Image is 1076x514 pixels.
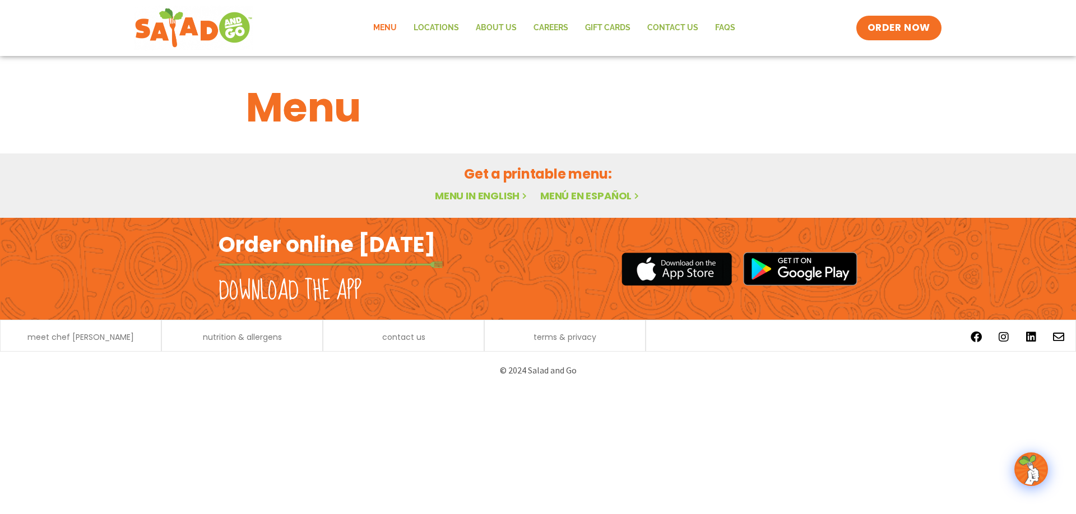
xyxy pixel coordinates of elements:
img: appstore [622,251,732,287]
span: ORDER NOW [868,21,930,35]
h2: Order online [DATE] [219,231,435,258]
a: FAQs [707,15,744,41]
a: contact us [382,333,425,341]
a: GIFT CARDS [577,15,639,41]
img: new-SAG-logo-768×292 [134,6,253,50]
a: meet chef [PERSON_NAME] [27,333,134,341]
a: Menu in English [435,189,529,203]
h2: Get a printable menu: [246,164,830,184]
a: Menu [365,15,405,41]
a: ORDER NOW [856,16,941,40]
h2: Download the app [219,275,361,307]
img: google_play [743,252,857,286]
a: nutrition & allergens [203,333,282,341]
h1: Menu [246,77,830,138]
p: © 2024 Salad and Go [224,363,852,378]
a: Locations [405,15,467,41]
a: terms & privacy [534,333,596,341]
nav: Menu [365,15,744,41]
a: About Us [467,15,525,41]
img: wpChatIcon [1015,454,1047,485]
a: Menú en español [540,189,641,203]
img: fork [219,261,443,268]
a: Careers [525,15,577,41]
a: Contact Us [639,15,707,41]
